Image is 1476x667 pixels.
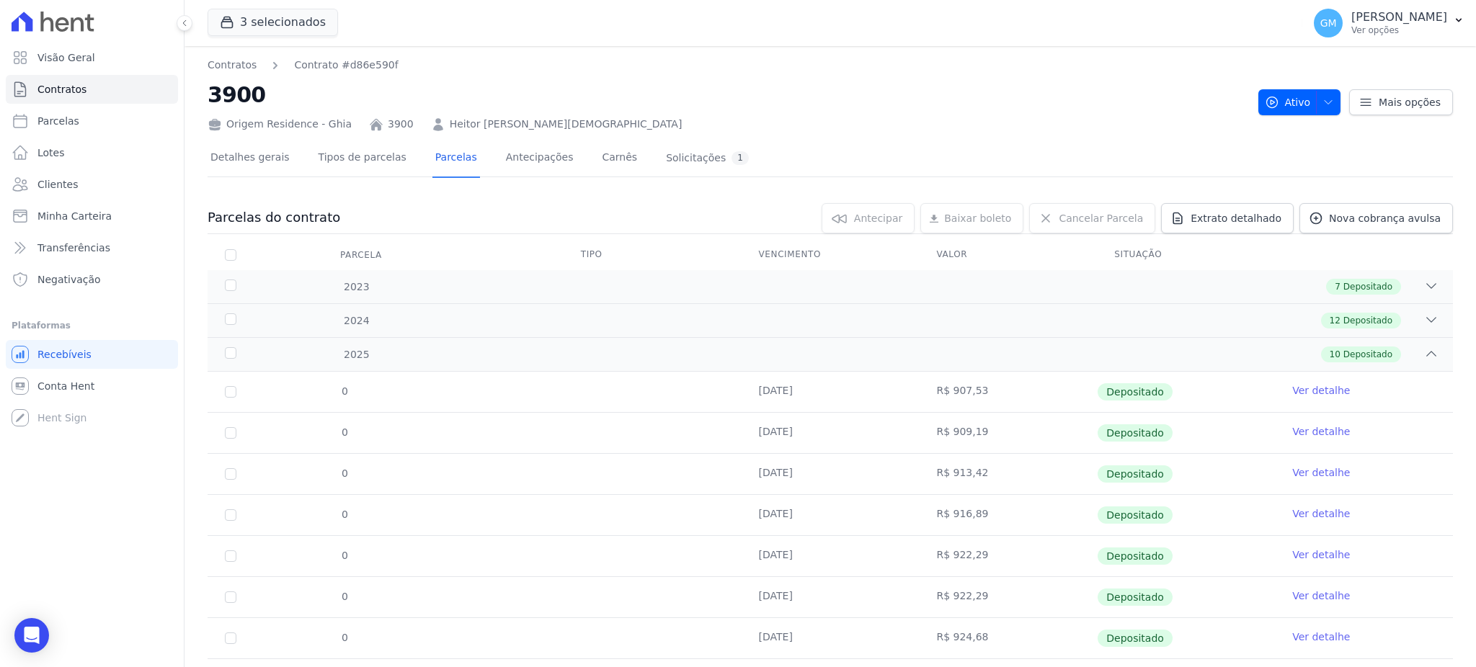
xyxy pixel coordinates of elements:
span: 2023 [343,279,370,295]
span: Depositado [1098,465,1173,483]
a: Ver detalhe [1292,383,1350,398]
a: Clientes [6,170,178,199]
a: Tipos de parcelas [316,140,409,178]
a: Minha Carteira [6,202,178,230]
a: Detalhes gerais [208,140,293,178]
div: Solicitações [666,151,749,165]
h2: 3900 [208,79,1247,111]
div: Open Intercom Messenger [14,618,49,653]
a: 3900 [388,117,414,132]
th: Tipo [564,240,742,270]
a: Ver detalhe [1292,465,1350,480]
a: Lotes [6,138,178,167]
span: Extrato detalhado [1191,211,1281,225]
td: R$ 924,68 [919,618,1097,658]
a: Contratos [6,75,178,104]
span: Visão Geral [37,50,95,65]
input: Só é possível selecionar pagamentos em aberto [225,509,236,521]
a: Heitor [PERSON_NAME][DEMOGRAPHIC_DATA] [450,117,683,132]
span: 0 [340,426,348,438]
button: 3 selecionados [208,9,338,36]
span: Depositado [1098,424,1173,442]
span: Recebíveis [37,347,92,362]
span: 0 [340,591,348,602]
th: Vencimento [742,240,920,270]
a: Ver detalhe [1292,588,1350,603]
span: Contratos [37,82,86,97]
span: GM [1320,18,1337,28]
div: 1 [732,151,749,165]
span: Transferências [37,241,110,255]
input: Só é possível selecionar pagamentos em aberto [225,468,236,480]
th: Valor [919,240,1097,270]
span: Depositado [1098,588,1173,606]
td: [DATE] [742,372,920,412]
td: [DATE] [742,577,920,617]
th: Situação [1097,240,1275,270]
a: Conta Hent [6,372,178,400]
td: [DATE] [742,454,920,494]
a: Solicitações1 [663,140,752,178]
input: Só é possível selecionar pagamentos em aberto [225,591,236,603]
a: Antecipações [503,140,577,178]
td: [DATE] [742,618,920,658]
td: R$ 922,29 [919,577,1097,617]
span: 7 [1335,280,1341,293]
a: Contratos [208,58,257,73]
input: Só é possível selecionar pagamentos em aberto [225,427,236,439]
div: Parcela [323,241,399,269]
span: 10 [1330,348,1341,361]
span: 2025 [343,347,370,362]
span: Clientes [37,177,78,192]
td: R$ 913,42 [919,454,1097,494]
span: 0 [340,550,348,561]
a: Extrato detalhado [1161,203,1294,233]
td: [DATE] [742,495,920,535]
span: Parcelas [37,114,79,128]
span: Depositado [1098,547,1173,565]
td: R$ 916,89 [919,495,1097,535]
a: Ver detalhe [1292,424,1350,439]
td: [DATE] [742,536,920,576]
span: Minha Carteira [37,209,112,223]
span: Mais opções [1379,95,1441,109]
span: Depositado [1343,348,1392,361]
a: Parcelas [432,140,480,178]
span: Depositado [1098,630,1173,647]
td: [DATE] [742,413,920,453]
span: Negativação [37,272,101,287]
span: Lotes [37,146,65,160]
a: Ver detalhe [1292,630,1350,644]
nav: Breadcrumb [208,58,399,73]
a: Mais opções [1349,89,1453,115]
input: Só é possível selecionar pagamentos em aberto [225,550,236,562]
span: 0 [340,467,348,479]
button: GM [PERSON_NAME] Ver opções [1302,3,1476,43]
a: Parcelas [6,107,178,135]
td: R$ 909,19 [919,413,1097,453]
a: Negativação [6,265,178,294]
a: Transferências [6,233,178,262]
span: Depositado [1343,280,1392,293]
a: Nova cobrança avulsa [1299,203,1453,233]
div: Origem Residence - Ghia [208,117,352,132]
a: Carnês [599,140,640,178]
span: Ativo [1265,89,1311,115]
span: 12 [1330,314,1341,327]
div: Plataformas [12,317,172,334]
nav: Breadcrumb [208,58,1247,73]
input: Só é possível selecionar pagamentos em aberto [225,632,236,644]
span: 0 [340,509,348,520]
a: Ver detalhe [1292,547,1350,562]
a: Visão Geral [6,43,178,72]
span: Nova cobrança avulsa [1329,211,1441,225]
input: Só é possível selecionar pagamentos em aberto [225,386,236,398]
h3: Parcelas do contrato [208,209,340,226]
span: 2024 [343,313,370,328]
td: R$ 922,29 [919,536,1097,576]
button: Ativo [1258,89,1341,115]
span: 0 [340,632,348,643]
p: Ver opções [1351,24,1447,36]
a: Recebíveis [6,340,178,369]
a: Contrato #d86e590f [294,58,398,73]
